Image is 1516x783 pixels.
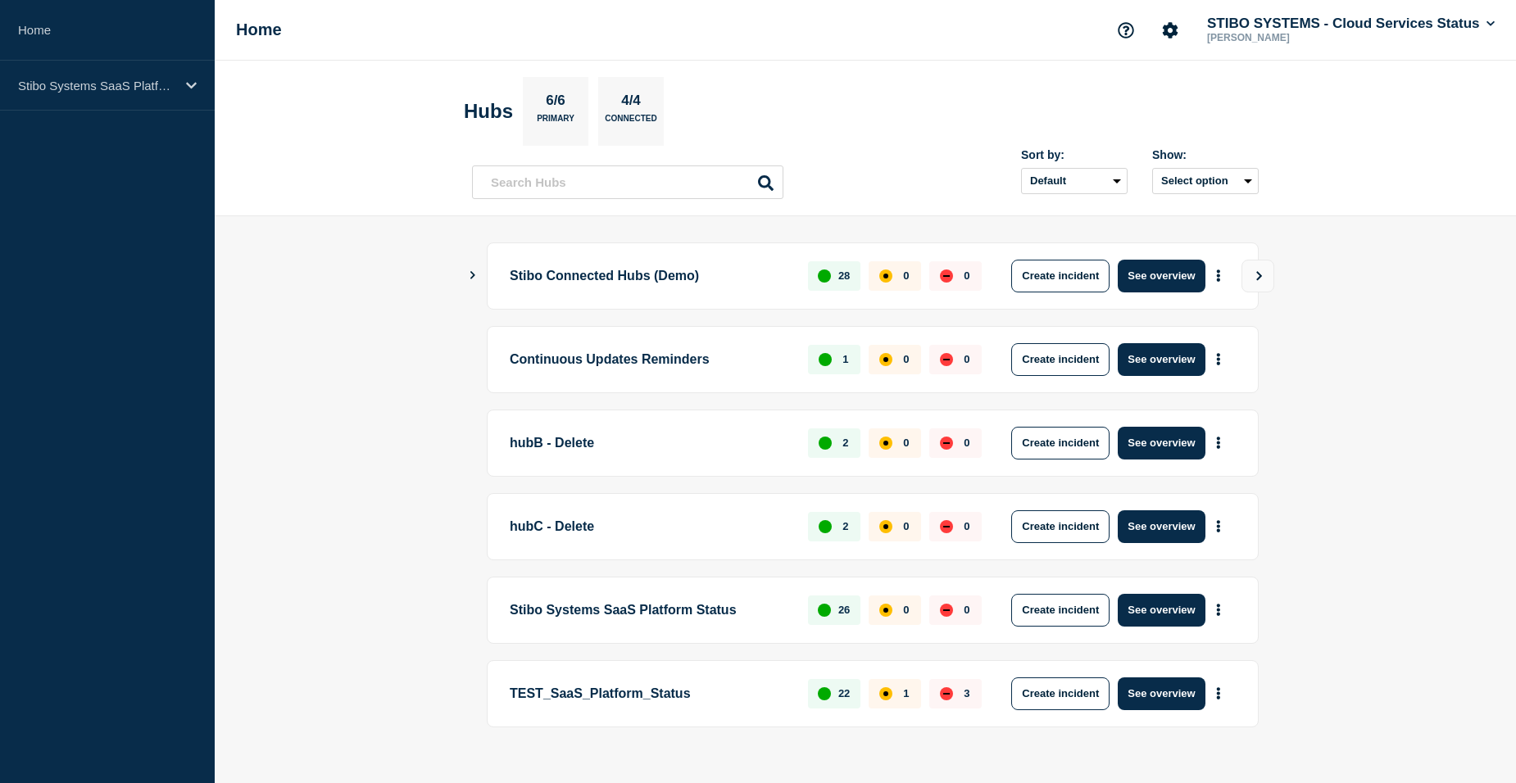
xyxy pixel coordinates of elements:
[1204,32,1374,43] p: [PERSON_NAME]
[1118,260,1205,292] button: See overview
[510,343,789,376] p: Continuous Updates Reminders
[1208,344,1229,374] button: More actions
[964,437,969,449] p: 0
[879,269,892,283] div: affected
[879,353,892,366] div: affected
[1021,168,1128,194] select: Sort by
[472,165,783,199] input: Search Hubs
[1208,595,1229,625] button: More actions
[842,437,848,449] p: 2
[903,604,909,616] p: 0
[1118,677,1205,710] button: See overview
[469,269,477,282] button: Show Connected Hubs
[1011,343,1110,376] button: Create incident
[879,520,892,533] div: affected
[838,687,850,699] p: 22
[1204,16,1498,32] button: STIBO SYSTEMS - Cloud Services Status
[879,687,892,700] div: affected
[1152,148,1259,161] div: Show:
[1118,427,1205,459] button: See overview
[964,604,969,616] p: 0
[1118,343,1205,376] button: See overview
[1208,511,1229,541] button: More actions
[1021,148,1128,161] div: Sort by:
[838,604,850,616] p: 26
[964,353,969,365] p: 0
[510,594,789,627] p: Stibo Systems SaaS Platform Status
[879,437,892,450] div: affected
[510,510,789,543] p: hubC - Delete
[903,437,909,449] p: 0
[940,520,953,533] div: down
[1208,260,1229,291] button: More actions
[464,100,513,123] h2: Hubs
[842,353,848,365] p: 1
[510,260,789,292] p: Stibo Connected Hubs (Demo)
[819,520,832,533] div: up
[1208,678,1229,708] button: More actions
[842,520,848,532] p: 2
[903,520,909,532] p: 0
[1152,168,1259,194] button: Select option
[1208,428,1229,458] button: More actions
[940,604,953,617] div: down
[1153,13,1187,48] button: Account settings
[903,353,909,365] p: 0
[1011,427,1110,459] button: Create incident
[1011,677,1110,710] button: Create incident
[940,269,953,283] div: down
[964,687,969,699] p: 3
[18,79,175,93] p: Stibo Systems SaaS Platform Status
[903,269,909,282] p: 0
[838,269,850,282] p: 28
[964,520,969,532] p: 0
[1011,594,1110,627] button: Create incident
[819,353,832,366] div: up
[236,20,282,39] h1: Home
[1011,510,1110,543] button: Create incident
[1118,510,1205,543] button: See overview
[818,687,831,700] div: up
[1109,13,1143,48] button: Support
[818,269,831,283] div: up
[940,687,953,700] div: down
[1011,260,1110,292] button: Create incident
[510,427,789,459] p: hubB - Delete
[1118,594,1205,627] button: See overview
[1241,260,1274,292] button: View
[818,604,831,617] div: up
[903,687,909,699] p: 1
[819,437,832,450] div: up
[510,677,789,710] p: TEST_SaaS_Platform_Status
[537,114,574,131] p: Primary
[940,353,953,366] div: down
[964,269,969,282] p: 0
[540,93,572,114] p: 6/6
[605,114,656,131] p: Connected
[615,93,647,114] p: 4/4
[879,604,892,617] div: affected
[940,437,953,450] div: down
